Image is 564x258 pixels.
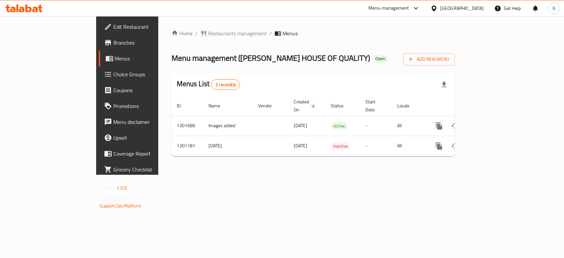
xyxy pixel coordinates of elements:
span: Branches [113,39,185,47]
span: Menu disclaimer [113,118,185,126]
span: 2 record(s) [211,82,240,88]
td: - [360,136,392,156]
nav: breadcrumb [171,29,455,37]
span: Inactive [331,142,351,150]
span: Status [331,102,352,110]
td: All [392,116,426,136]
button: Change Status [447,138,463,154]
a: Restaurants management [200,29,267,37]
span: Version: [99,184,116,192]
a: Choice Groups [99,66,190,82]
a: Coupons [99,82,190,98]
span: Choice Groups [113,70,185,78]
a: Menus [99,51,190,66]
button: more [431,138,447,154]
button: Change Status [447,118,463,134]
a: Branches [99,35,190,51]
div: Open [373,55,388,63]
button: Add New Menu [403,53,455,65]
a: Upsell [99,130,190,146]
span: Menus [282,29,298,37]
a: Promotions [99,98,190,114]
a: Edit Restaurant [99,19,190,35]
span: Add New Menu [409,55,449,63]
td: All [392,136,426,156]
span: Grocery Checklist [113,166,185,173]
span: Menus [115,55,185,62]
span: Coupons [113,86,185,94]
span: Coverage Report [113,150,185,158]
a: Support.OpsPlatform [99,202,141,210]
li: / [195,29,198,37]
div: [GEOGRAPHIC_DATA] [440,5,484,12]
span: Get support on: [99,195,130,203]
span: B [552,5,555,12]
span: Restaurants management [208,29,267,37]
td: - [360,116,392,136]
td: [DATE] [203,136,253,156]
span: Upsell [113,134,185,142]
a: Menu disclaimer [99,114,190,130]
th: Actions [426,96,500,116]
li: / [270,29,272,37]
td: Images added [203,116,253,136]
h2: Menus List [177,79,240,90]
div: Total records count [211,79,240,90]
span: Start Date [365,98,384,114]
span: 1.0.0 [117,184,127,192]
span: Promotions [113,102,185,110]
span: Active [331,122,348,130]
button: more [431,118,447,134]
span: [DATE] [294,121,307,130]
table: enhanced table [171,96,500,156]
span: ID [177,102,189,110]
span: Name [208,102,229,110]
span: Locale [397,102,418,110]
span: Open [373,56,388,61]
a: Grocery Checklist [99,162,190,177]
div: Menu-management [368,4,409,12]
div: Export file [436,77,452,92]
a: Coverage Report [99,146,190,162]
span: Created On [294,98,318,114]
span: [DATE] [294,141,307,150]
span: Vendor [258,102,281,110]
span: Menu management ( [PERSON_NAME] HOUSE OF QUALITY ) [171,51,370,65]
span: Edit Restaurant [113,23,185,31]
